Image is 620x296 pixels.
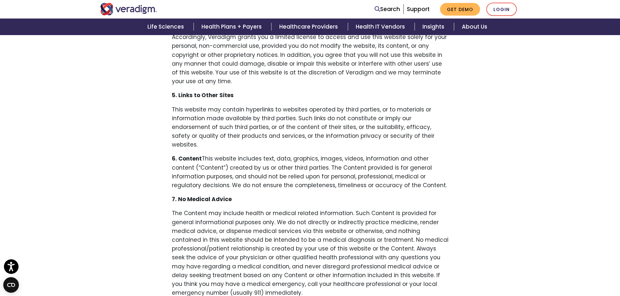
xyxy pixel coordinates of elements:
a: Support [407,5,430,13]
p: This website includes text, data, graphics, images, videos, information and other content (“Conte... [172,154,448,190]
strong: 6. Content [172,155,202,162]
strong: 5. Links to Other Sites [172,91,234,99]
a: Health IT Vendors [348,19,415,35]
a: Search [375,5,400,14]
button: Open CMP widget [3,277,19,293]
img: Veradigm logo [100,3,157,15]
a: Login [486,3,517,16]
a: Healthcare Providers [271,19,348,35]
p: This website is for your personal and non-commercial use only. You may not modify, copy, distribu... [172,6,448,86]
a: Insights [415,19,454,35]
a: About Us [454,19,495,35]
strong: 7. No Medical Advice [172,195,232,203]
a: Life Sciences [140,19,194,35]
p: This website may contain hyperlinks to websites operated by third parties, or to materials or inf... [172,105,448,149]
a: Health Plans + Payers [194,19,271,35]
a: Get Demo [440,3,480,16]
iframe: Drift Chat Widget [495,249,612,288]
